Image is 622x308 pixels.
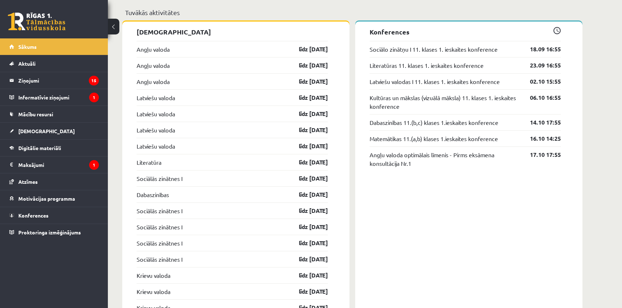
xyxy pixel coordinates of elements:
[18,72,99,89] legend: Ziņojumi
[519,93,561,102] a: 06.10 16:55
[9,55,99,72] a: Aktuāli
[286,61,328,70] a: līdz [DATE]
[9,123,99,139] a: [DEMOGRAPHIC_DATA]
[137,45,170,53] a: Angļu valoda
[286,158,328,167] a: līdz [DATE]
[286,255,328,263] a: līdz [DATE]
[137,239,182,247] a: Sociālās zinātnes I
[137,223,182,231] a: Sociālās zinātnes I
[137,271,170,280] a: Krievu valoda
[519,77,561,86] a: 02.10 15:55
[286,239,328,247] a: līdz [DATE]
[8,13,65,31] a: Rīgas 1. Tālmācības vidusskola
[9,157,99,173] a: Maksājumi1
[370,93,519,111] a: Kultūras un mākslas (vizuālā māksla) 11. klases 1. ieskaites konference
[18,212,49,219] span: Konferences
[286,142,328,150] a: līdz [DATE]
[137,174,182,183] a: Sociālās zinātnes I
[89,160,99,170] i: 1
[18,111,53,117] span: Mācību resursi
[9,140,99,156] a: Digitālie materiāli
[137,93,175,102] a: Latviešu valoda
[286,223,328,231] a: līdz [DATE]
[286,93,328,102] a: līdz [DATE]
[370,150,519,168] a: Angļu valoda optimālais līmenis - Pirms eksāmena konsultācija Nr.1
[286,287,328,296] a: līdz [DATE]
[137,190,169,199] a: Dabaszinības
[137,255,182,263] a: Sociālās zinātnes I
[286,206,328,215] a: līdz [DATE]
[89,76,99,85] i: 15
[519,45,561,53] a: 18.09 16:55
[137,287,170,296] a: Krievu valoda
[370,27,561,37] p: Konferences
[370,45,498,53] a: Sociālo zinātņu I 11. klases 1. ieskaites konference
[137,126,175,134] a: Latviešu valoda
[89,93,99,102] i: 1
[18,229,81,235] span: Proktoringa izmēģinājums
[18,145,61,151] span: Digitālie materiāli
[9,89,99,106] a: Informatīvie ziņojumi1
[286,45,328,53] a: līdz [DATE]
[137,61,170,70] a: Angļu valoda
[519,150,561,159] a: 17.10 17:55
[125,8,580,17] p: Tuvākās aktivitātes
[519,118,561,127] a: 14.10 17:55
[137,206,182,215] a: Sociālās zinātnes I
[9,38,99,55] a: Sākums
[9,190,99,207] a: Motivācijas programma
[370,118,498,127] a: Dabaszinības 11.(b,c) klases 1.ieskaites konference
[9,173,99,190] a: Atzīmes
[9,207,99,224] a: Konferences
[9,106,99,122] a: Mācību resursi
[18,178,38,185] span: Atzīmes
[18,195,75,202] span: Motivācijas programma
[9,224,99,241] a: Proktoringa izmēģinājums
[18,157,99,173] legend: Maksājumi
[18,43,37,50] span: Sākums
[137,27,328,37] p: [DEMOGRAPHIC_DATA]
[18,89,99,106] legend: Informatīvie ziņojumi
[137,77,170,86] a: Angļu valoda
[286,190,328,199] a: līdz [DATE]
[286,126,328,134] a: līdz [DATE]
[519,61,561,70] a: 23.09 16:55
[18,128,75,134] span: [DEMOGRAPHIC_DATA]
[286,77,328,86] a: līdz [DATE]
[137,142,175,150] a: Latviešu valoda
[370,134,498,143] a: Matemātikas 11.(a,b) klases 1.ieskaites konference
[519,134,561,143] a: 16.10 14:25
[137,158,161,167] a: Literatūra
[286,109,328,118] a: līdz [DATE]
[18,60,36,67] span: Aktuāli
[137,109,175,118] a: Latviešu valoda
[370,77,500,86] a: Latviešu valodas I 11. klases 1. ieskaites konference
[9,72,99,89] a: Ziņojumi15
[370,61,484,70] a: Literatūras 11. klases 1. ieskaites konference
[286,271,328,280] a: līdz [DATE]
[286,174,328,183] a: līdz [DATE]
